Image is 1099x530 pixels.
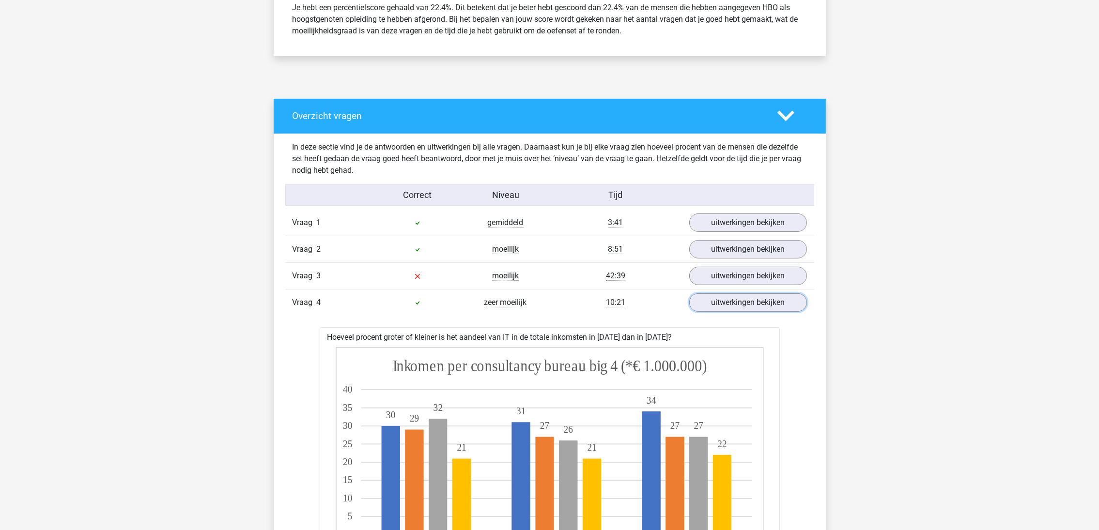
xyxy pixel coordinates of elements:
[462,188,550,201] div: Niveau
[488,218,524,227] span: gemiddeld
[689,267,807,285] a: uitwerkingen bekijken
[293,110,763,121] h4: Overzicht vragen
[285,141,814,176] div: In deze sectie vind je de antwoorden en uitwerkingen bij alle vragen. Daarnaast kun je bij elke v...
[608,218,623,227] span: 3:41
[317,218,321,227] span: 1
[293,217,317,228] span: Vraag
[293,270,317,282] span: Vraag
[689,293,807,312] a: uitwerkingen bekijken
[606,298,625,307] span: 10:21
[540,420,679,431] tspan: 2727
[549,188,681,201] div: Tijd
[492,271,519,281] span: moeilijk
[343,420,352,431] tspan: 30
[606,271,625,281] span: 42:39
[694,420,703,431] tspan: 27
[433,402,442,413] tspan: 32
[516,406,526,417] tspan: 31
[717,438,727,449] tspan: 22
[492,244,519,254] span: moeilijk
[343,438,352,449] tspan: 25
[343,474,352,485] tspan: 15
[373,188,462,201] div: Correct
[689,213,807,232] a: uitwerkingen bekijken
[689,240,807,258] a: uitwerkingen bekijken
[647,394,656,406] tspan: 34
[293,243,317,255] span: Vraag
[347,510,352,521] tspan: 5
[409,412,418,424] tspan: 29
[343,402,352,413] tspan: 35
[393,357,707,375] tspan: Inkomen per consultancy bureau big 4 (*€ 1.000.000)
[317,244,321,254] span: 2
[317,271,321,280] span: 3
[563,424,573,435] tspan: 26
[343,492,352,503] tspan: 10
[293,297,317,308] span: Vraag
[608,244,623,254] span: 8:51
[386,409,395,420] tspan: 30
[484,298,527,307] span: zeer moeilijk
[343,384,352,395] tspan: 40
[343,456,352,467] tspan: 20
[457,441,596,453] tspan: 2121
[317,298,321,307] span: 4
